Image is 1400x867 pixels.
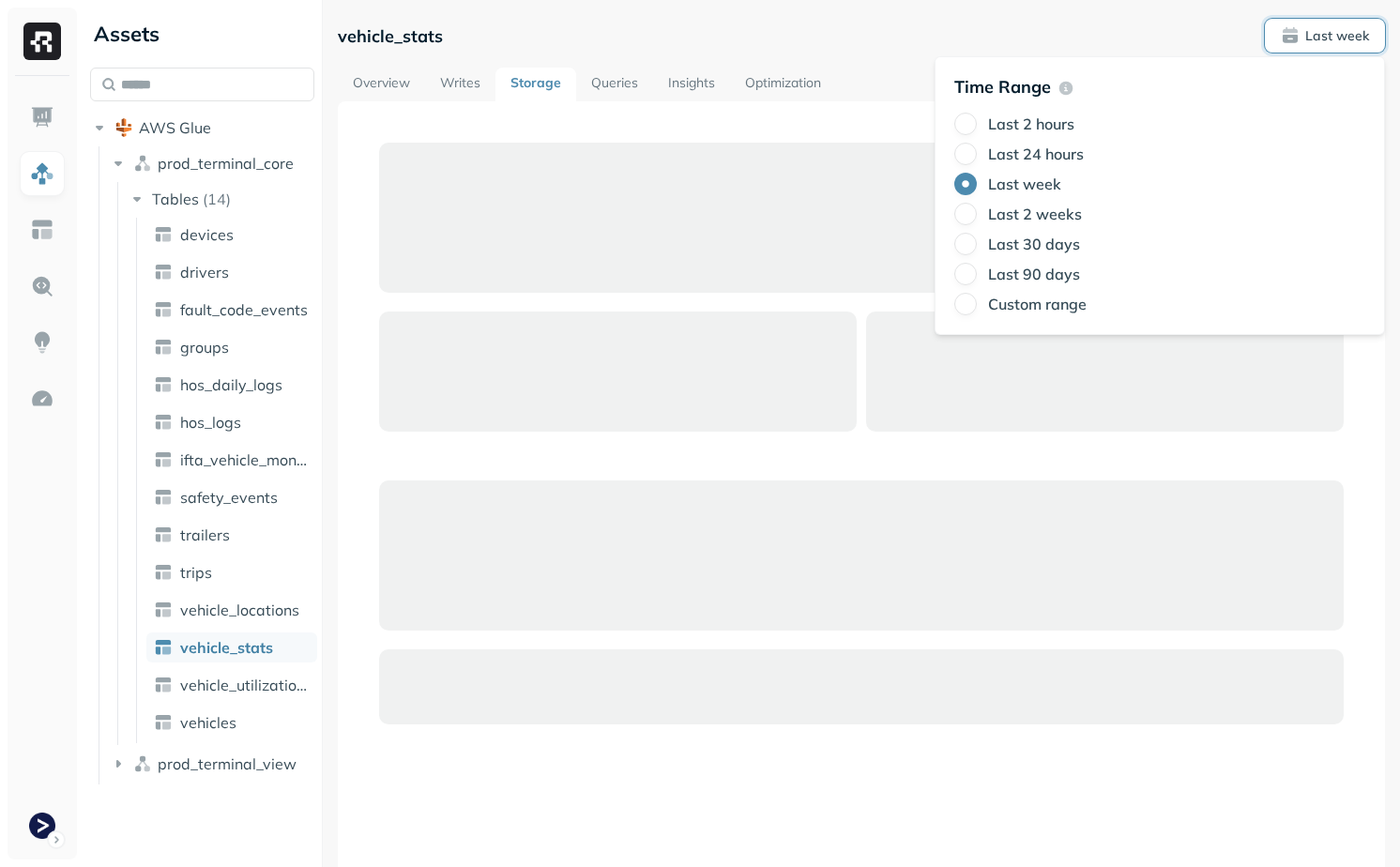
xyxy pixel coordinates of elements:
img: Insights [30,330,54,355]
a: hos_logs [146,407,317,437]
a: drivers [146,257,317,287]
img: table [154,563,173,582]
img: table [154,450,173,469]
img: table [154,638,173,657]
label: Last 24 hours [988,144,1084,163]
button: Tables(14) [128,184,316,214]
img: Optimization [30,387,54,411]
img: table [154,525,173,544]
img: Ryft [23,23,61,60]
img: table [154,338,173,357]
span: hos_logs [180,413,241,432]
p: Time Range [954,76,1051,98]
img: Assets [30,161,54,186]
button: prod_terminal_view [109,749,315,779]
img: table [154,676,173,694]
img: table [154,300,173,319]
img: Terminal [29,813,55,839]
span: vehicle_stats [180,638,273,657]
img: table [154,225,173,244]
a: Queries [576,68,653,101]
a: hos_daily_logs [146,370,317,400]
a: ifta_vehicle_months [146,445,317,475]
a: vehicles [146,707,317,738]
span: ifta_vehicle_months [180,450,310,469]
img: table [154,488,173,507]
img: Asset Explorer [30,218,54,242]
span: fault_code_events [180,300,308,319]
a: Optimization [730,68,836,101]
span: AWS Glue [139,118,211,137]
span: trips [180,563,212,582]
a: fault_code_events [146,295,317,325]
a: Insights [653,68,730,101]
button: Last week [1265,19,1385,53]
label: Custom range [988,295,1087,313]
label: Last 30 days [988,235,1080,253]
label: Last 90 days [988,265,1080,283]
img: namespace [133,154,152,173]
span: prod_terminal_view [158,754,297,773]
a: devices [146,220,317,250]
a: vehicle_utilization_day [146,670,317,700]
img: table [154,601,173,619]
span: Tables [152,190,199,208]
p: vehicle_stats [338,25,443,47]
label: Last week [988,175,1061,193]
a: groups [146,332,317,362]
a: trips [146,557,317,587]
span: drivers [180,263,229,281]
span: groups [180,338,229,357]
img: table [154,375,173,394]
img: table [154,413,173,432]
button: prod_terminal_core [109,148,315,178]
img: table [154,713,173,732]
span: vehicle_utilization_day [180,676,310,694]
a: trailers [146,520,317,550]
span: hos_daily_logs [180,375,282,394]
img: root [114,118,133,137]
p: Last week [1305,27,1369,45]
a: Overview [338,68,425,101]
div: Assets [90,19,314,49]
span: prod_terminal_core [158,154,294,173]
p: ( 14 ) [203,190,231,208]
label: Last 2 hours [988,114,1074,133]
img: namespace [133,754,152,773]
a: vehicle_locations [146,595,317,625]
button: AWS Glue [90,113,314,143]
img: table [154,263,173,281]
a: Writes [425,68,495,101]
span: vehicle_locations [180,601,299,619]
span: vehicles [180,713,236,732]
a: safety_events [146,482,317,512]
span: safety_events [180,488,278,507]
label: Last 2 weeks [988,205,1082,223]
a: vehicle_stats [146,632,317,662]
a: Storage [495,68,576,101]
img: Dashboard [30,105,54,129]
span: trailers [180,525,230,544]
span: devices [180,225,234,244]
img: Query Explorer [30,274,54,298]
